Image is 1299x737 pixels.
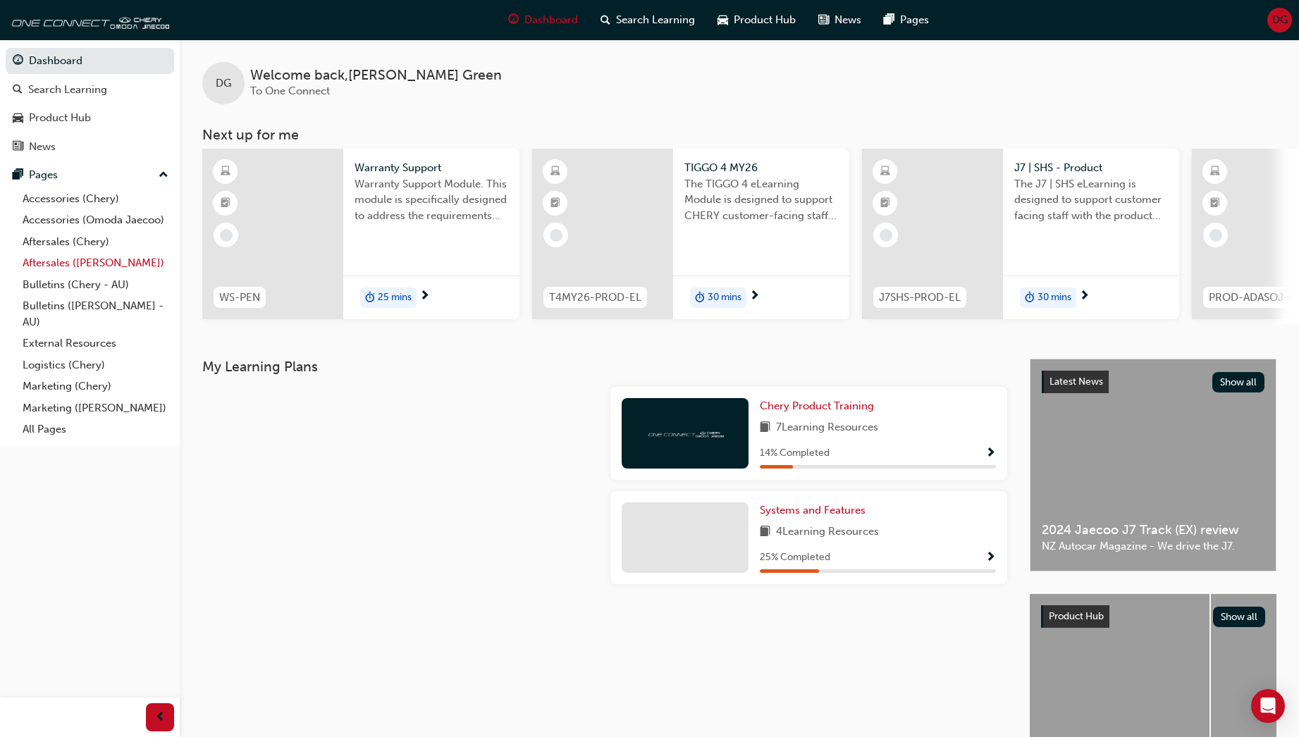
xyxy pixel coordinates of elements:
[985,552,996,564] span: Show Progress
[29,167,58,183] div: Pages
[776,419,878,437] span: 7 Learning Resources
[250,85,330,97] span: To One Connect
[17,295,174,333] a: Bulletins ([PERSON_NAME] - AU)
[219,290,260,306] span: WS-PEN
[549,290,641,306] span: T4MY26-PROD-EL
[835,12,861,28] span: News
[550,229,562,242] span: learningRecordVerb_NONE-icon
[13,55,23,68] span: guage-icon
[6,162,174,188] button: Pages
[818,11,829,29] span: news-icon
[159,166,168,185] span: up-icon
[646,426,724,440] img: oneconnect
[17,274,174,296] a: Bulletins (Chery - AU)
[684,176,838,224] span: The TIGGO 4 eLearning Module is designed to support CHERY customer-facing staff with the product ...
[202,149,519,319] a: WS-PENWarranty SupportWarranty Support Module. This module is specifically designed to address th...
[706,6,807,35] a: car-iconProduct Hub
[221,163,230,181] span: learningResourceType_ELEARNING-icon
[718,11,728,29] span: car-icon
[6,105,174,131] a: Product Hub
[28,82,107,98] div: Search Learning
[17,397,174,419] a: Marketing ([PERSON_NAME])
[6,45,174,162] button: DashboardSearch LearningProduct HubNews
[17,419,174,440] a: All Pages
[1251,689,1285,723] div: Open Intercom Messenger
[1014,160,1168,176] span: J7 | SHS - Product
[760,502,871,519] a: Systems and Features
[985,445,996,462] button: Show Progress
[497,6,589,35] a: guage-iconDashboard
[355,176,508,224] span: Warranty Support Module. This module is specifically designed to address the requirements and pro...
[155,709,166,726] span: prev-icon
[29,110,91,126] div: Product Hub
[1210,163,1220,181] span: learningResourceType_ELEARNING-icon
[1025,289,1035,307] span: duration-icon
[760,524,770,541] span: book-icon
[13,112,23,125] span: car-icon
[17,376,174,397] a: Marketing (Chery)
[1042,522,1264,538] span: 2024 Jaecoo J7 Track (EX) review
[1041,605,1265,628] a: Product HubShow all
[250,68,502,84] span: Welcome back , [PERSON_NAME] Green
[760,398,880,414] a: Chery Product Training
[900,12,929,28] span: Pages
[17,209,174,231] a: Accessories (Omoda Jaecoo)
[776,524,879,541] span: 4 Learning Resources
[1209,229,1222,242] span: learningRecordVerb_NONE-icon
[17,333,174,354] a: External Resources
[220,229,233,242] span: learningRecordVerb_NONE-icon
[1049,376,1103,388] span: Latest News
[221,194,230,213] span: booktick-icon
[985,549,996,566] button: Show Progress
[1014,176,1168,224] span: The J7 | SHS eLearning is designed to support customer facing staff with the product and sales in...
[1267,8,1292,32] button: DG
[508,11,519,29] span: guage-icon
[17,252,174,274] a: Aftersales ([PERSON_NAME])
[13,141,23,154] span: news-icon
[1030,359,1276,571] a: Latest NewsShow all2024 Jaecoo J7 Track (EX) reviewNZ Autocar Magazine - We drive the J7.
[355,160,508,176] span: Warranty Support
[760,419,770,437] span: book-icon
[1049,610,1104,622] span: Product Hub
[419,290,430,303] span: next-icon
[13,84,23,97] span: search-icon
[760,445,830,462] span: 14 % Completed
[1210,194,1220,213] span: booktick-icon
[550,194,560,213] span: booktick-icon
[879,290,961,306] span: J7SHS-PROD-EL
[365,289,375,307] span: duration-icon
[760,504,866,516] span: Systems and Features
[6,77,174,103] a: Search Learning
[760,400,874,412] span: Chery Product Training
[684,160,838,176] span: TIGGO 4 MY26
[708,290,741,306] span: 30 mins
[589,6,706,35] a: search-iconSearch Learning
[6,134,174,160] a: News
[880,163,890,181] span: learningResourceType_ELEARNING-icon
[202,359,1007,375] h3: My Learning Plans
[1079,290,1090,303] span: next-icon
[29,139,56,155] div: News
[524,12,578,28] span: Dashboard
[880,229,892,242] span: learningRecordVerb_NONE-icon
[13,169,23,182] span: pages-icon
[532,149,849,319] a: T4MY26-PROD-ELTIGGO 4 MY26The TIGGO 4 eLearning Module is designed to support CHERY customer-faci...
[695,289,705,307] span: duration-icon
[760,550,830,566] span: 25 % Completed
[17,188,174,210] a: Accessories (Chery)
[1212,372,1265,392] button: Show all
[378,290,412,306] span: 25 mins
[880,194,890,213] span: booktick-icon
[17,231,174,253] a: Aftersales (Chery)
[6,48,174,74] a: Dashboard
[734,12,796,28] span: Product Hub
[216,75,231,92] span: DG
[1042,538,1264,555] span: NZ Autocar Magazine - We drive the J7.
[807,6,873,35] a: news-iconNews
[7,6,169,34] img: oneconnect
[1272,12,1288,28] span: DG
[1038,290,1071,306] span: 30 mins
[749,290,760,303] span: next-icon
